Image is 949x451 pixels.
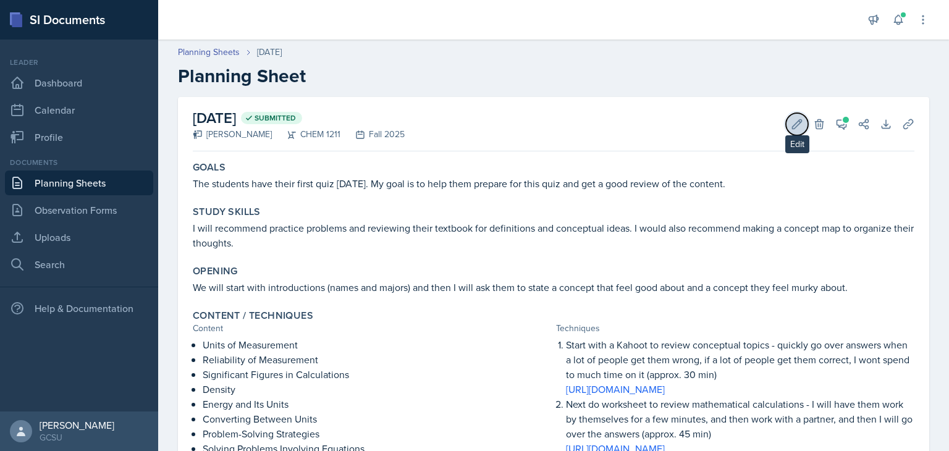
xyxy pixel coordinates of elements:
[340,128,405,141] div: Fall 2025
[556,322,914,335] div: Techniques
[5,57,153,68] div: Leader
[255,113,296,123] span: Submitted
[193,161,226,174] label: Goals
[203,367,551,382] p: Significant Figures in Calculations
[193,176,914,191] p: The students have their first quiz [DATE]. My goal is to help them prepare for this quiz and get ...
[5,157,153,168] div: Documents
[193,265,238,277] label: Opening
[5,198,153,222] a: Observation Forms
[193,322,551,335] div: Content
[203,337,551,352] p: Units of Measurement
[193,128,272,141] div: [PERSON_NAME]
[566,337,914,382] p: Start with a Kahoot to review conceptual topics - quickly go over answers when a lot of people ge...
[203,397,551,411] p: Energy and Its Units
[193,221,914,250] p: I will recommend practice problems and reviewing their textbook for definitions and conceptual id...
[5,125,153,150] a: Profile
[566,382,665,396] a: [URL][DOMAIN_NAME]
[193,206,261,218] label: Study Skills
[203,352,551,367] p: Reliability of Measurement
[5,171,153,195] a: Planning Sheets
[5,98,153,122] a: Calendar
[178,46,240,59] a: Planning Sheets
[272,128,340,141] div: CHEM 1211
[40,419,114,431] div: [PERSON_NAME]
[566,397,914,441] p: Next do worksheet to review mathematical calculations - I will have them work by themselves for a...
[193,280,914,295] p: We will start with introductions (names and majors) and then I will ask them to state a concept t...
[178,65,929,87] h2: Planning Sheet
[5,225,153,250] a: Uploads
[203,411,551,426] p: Converting Between Units
[40,431,114,444] div: GCSU
[193,310,313,322] label: Content / Techniques
[5,252,153,277] a: Search
[257,46,282,59] div: [DATE]
[203,382,551,397] p: Density
[193,107,405,129] h2: [DATE]
[5,70,153,95] a: Dashboard
[5,296,153,321] div: Help & Documentation
[203,426,551,441] p: Problem-Solving Strategies
[786,113,808,135] button: Edit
